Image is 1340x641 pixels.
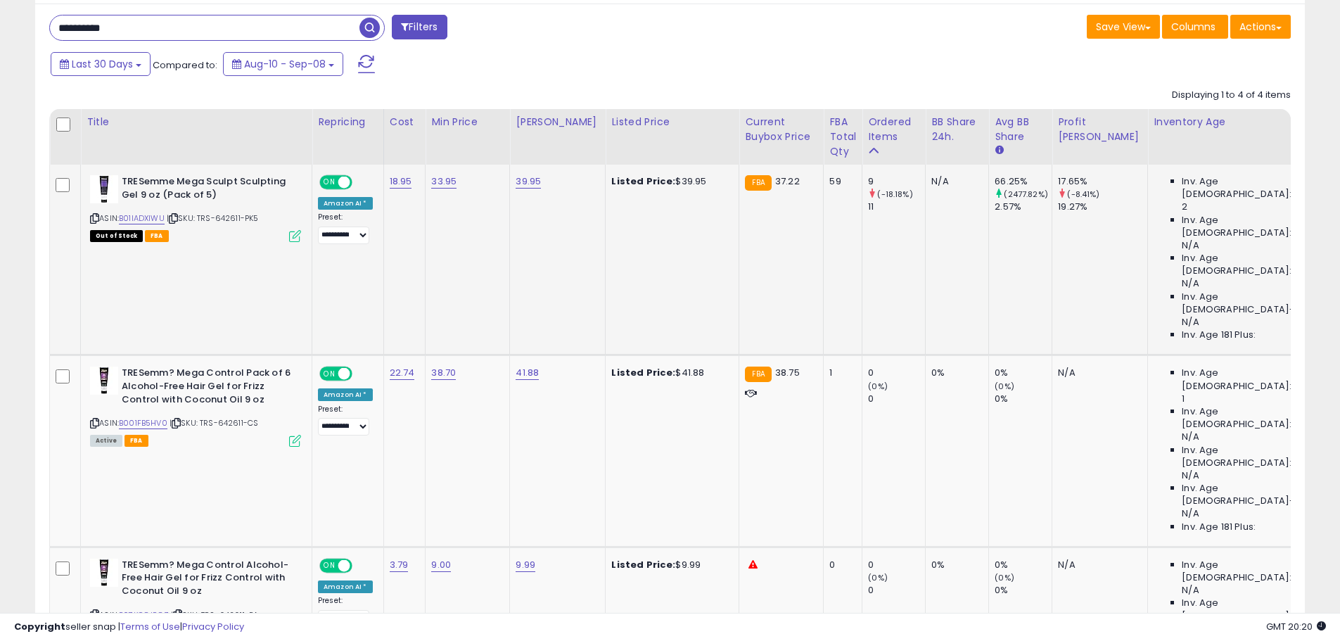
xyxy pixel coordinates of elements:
[1182,291,1310,316] span: Inv. Age [DEMOGRAPHIC_DATA]-180:
[318,115,378,129] div: Repricing
[1058,201,1147,213] div: 19.27%
[14,620,65,633] strong: Copyright
[431,366,456,380] a: 38.70
[516,115,599,129] div: [PERSON_NAME]
[877,189,912,200] small: (-18.18%)
[44,461,56,472] button: Emoji picker
[1162,15,1228,39] button: Columns
[1182,482,1310,507] span: Inv. Age [DEMOGRAPHIC_DATA]-180:
[868,572,888,583] small: (0%)
[1172,89,1291,102] div: Displaying 1 to 4 of 4 items
[1182,444,1310,469] span: Inv. Age [DEMOGRAPHIC_DATA]:
[611,115,733,129] div: Listed Price
[611,367,728,379] div: $41.88
[153,58,217,72] span: Compared to:
[868,393,925,405] div: 0
[1182,393,1185,405] span: 1
[14,621,244,634] div: seller snap | |
[931,175,978,188] div: N/A
[122,559,293,602] b: TRESemm? Mega Control Alcohol-Free Hair Gel for Frizz Control with Coconut Oil 9 oz
[1171,20,1215,34] span: Columns
[241,455,264,478] button: Send a message…
[23,393,219,531] div: Right now, since you already hold the Buy Box, the repricer is incrementally increasing the price...
[1182,469,1199,482] span: N/A
[431,558,451,572] a: 9.00
[350,368,373,380] span: OFF
[931,559,978,571] div: 0%
[321,177,338,189] span: ON
[62,241,259,282] div: Removed win buybox strategy and added condition if no purchase as you said and lets see what happens
[390,558,409,572] a: 3.79
[23,152,219,193] div: Let me know what you think. ​
[995,381,1014,392] small: (0%)
[829,559,851,571] div: 0
[1182,277,1199,290] span: N/A
[868,584,925,597] div: 0
[119,609,169,621] a: B07KG8JR8Z
[1087,15,1160,39] button: Save View
[89,461,101,472] button: Start recording
[87,115,306,129] div: Title
[350,177,373,189] span: OFF
[90,175,301,241] div: ASIN:
[931,115,983,144] div: BB Share 24h.
[1182,584,1199,597] span: N/A
[392,15,447,39] button: Filters
[247,6,272,31] div: Close
[611,366,675,379] b: Listed Price:
[1182,521,1256,533] span: Inv. Age 181 Plus:
[90,367,118,395] img: 61LruNVJYJL._SL40_.jpg
[318,197,373,210] div: Amazon AI *
[68,7,79,18] h1: PJ
[171,609,258,621] span: | SKU: TRS-642611-EA
[1182,367,1310,392] span: Inv. Age [DEMOGRAPHIC_DATA]:
[868,201,925,213] div: 11
[90,435,122,447] span: All listings currently available for purchase on Amazon
[9,6,36,32] button: go back
[995,115,1046,144] div: Avg BB Share
[120,620,180,633] a: Terms of Use
[119,417,167,429] a: B001FB5HV0
[182,620,244,633] a: Privacy Policy
[145,230,169,242] span: FBA
[868,559,925,571] div: 0
[1182,405,1310,431] span: Inv. Age [DEMOGRAPHIC_DATA]:
[1058,367,1137,379] div: N/A
[431,174,457,189] a: 33.95
[72,57,133,71] span: Last 30 Days
[516,366,539,380] a: 41.88
[90,559,118,587] img: 61LruNVJYJL._SL40_.jpg
[995,572,1014,583] small: (0%)
[11,232,270,302] div: Maciej says…
[90,367,301,445] div: ASIN:
[23,310,219,338] div: Hi [PERSON_NAME], thank you for getting back to [GEOGRAPHIC_DATA].
[868,367,925,379] div: 0
[995,559,1052,571] div: 0%
[90,175,118,203] img: 31G9-MRmCvL._SL40_.jpg
[350,559,373,571] span: OFF
[1004,189,1048,200] small: (2477.82%)
[829,367,851,379] div: 1
[431,115,504,129] div: Min Price
[40,8,63,30] img: Profile image for PJ
[390,174,412,189] a: 18.95
[122,367,293,410] b: TRESemm? Mega Control Pack of 6 Alcohol-Free Hair Gel for Frizz Control with Coconut Oil 9 oz
[390,366,415,380] a: 22.74
[390,115,420,129] div: Cost
[611,174,675,188] b: Listed Price:
[90,230,143,242] span: All listings that are currently out of stock and unavailable for purchase on Amazon
[611,558,675,571] b: Listed Price:
[119,212,165,224] a: B01IADXIWU
[868,115,919,144] div: Ordered Items
[223,52,343,76] button: Aug-10 - Sep-08
[318,388,373,401] div: Amazon AI *
[1266,620,1326,633] span: 2025-10-9 20:20 GMT
[122,175,293,205] b: TRESemme Mega Sculpt Sculpting Gel 9 oz (Pack of 5)
[516,558,535,572] a: 9.99
[995,144,1003,157] small: Avg BB Share.
[1154,115,1315,129] div: Inventory Age
[516,174,541,189] a: 39.95
[995,367,1052,379] div: 0%
[51,52,151,76] button: Last 30 Days
[995,393,1052,405] div: 0%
